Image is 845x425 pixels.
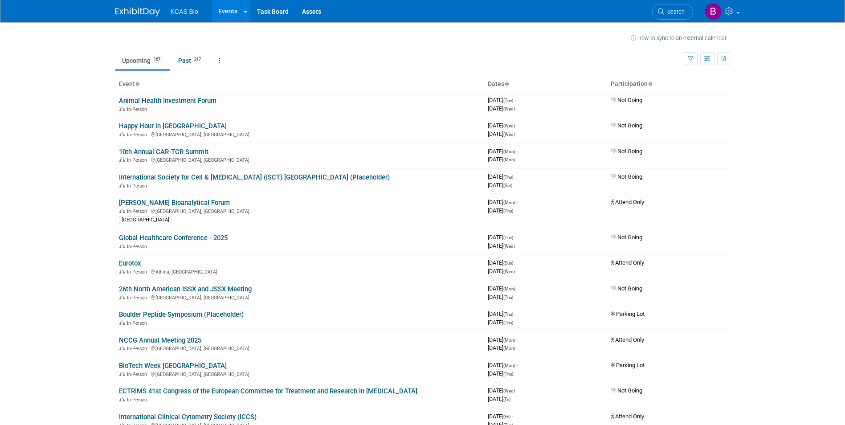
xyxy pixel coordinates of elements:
[503,261,513,266] span: (Sun)
[488,105,515,112] span: [DATE]
[611,173,642,180] span: Not Going
[488,285,518,292] span: [DATE]
[503,183,512,188] span: (Sat)
[503,208,513,213] span: (Thu)
[119,97,216,105] a: Animal Health Investment Forum
[127,208,150,214] span: In-Person
[611,362,645,368] span: Parking Lot
[488,122,518,129] span: [DATE]
[503,397,510,402] span: (Fri)
[503,312,513,317] span: (Thu)
[488,242,515,249] span: [DATE]
[119,234,228,242] a: Global Healthcare Conference - 2025
[119,207,481,214] div: [GEOGRAPHIC_DATA], [GEOGRAPHIC_DATA]
[119,132,125,136] img: In-Person Event
[119,131,481,138] div: [GEOGRAPHIC_DATA], [GEOGRAPHIC_DATA]
[119,294,481,301] div: [GEOGRAPHIC_DATA], [GEOGRAPHIC_DATA]
[503,235,513,240] span: (Tue)
[503,372,513,376] span: (Thu)
[488,156,515,163] span: [DATE]
[115,52,170,69] a: Upcoming167
[488,396,510,402] span: [DATE]
[488,294,513,300] span: [DATE]
[488,336,518,343] span: [DATE]
[488,131,515,137] span: [DATE]
[127,183,150,189] span: In-Person
[119,148,208,156] a: 10th Annual CAR-TCR Summit
[488,370,513,377] span: [DATE]
[127,295,150,301] span: In-Person
[514,173,516,180] span: -
[119,387,417,395] a: ECTRIMS 41st Congress of the European Committee for Treatment and Research in [MEDICAL_DATA]
[488,182,512,188] span: [DATE]
[705,3,722,20] img: Bryce Evans
[119,173,390,181] a: International Society for Cell & [MEDICAL_DATA] (ISCT) [GEOGRAPHIC_DATA] (Placeholder)
[648,80,652,87] a: Sort by Participation Type
[119,244,125,248] img: In-Person Event
[488,199,518,205] span: [DATE]
[119,157,125,162] img: In-Person Event
[611,311,645,317] span: Parking Lot
[127,372,150,377] span: In-Person
[611,413,644,420] span: Attend Only
[119,156,481,163] div: [GEOGRAPHIC_DATA], [GEOGRAPHIC_DATA]
[171,8,198,15] span: KCAS Bio
[119,346,125,350] img: In-Person Event
[127,106,150,112] span: In-Person
[514,97,516,103] span: -
[119,122,227,130] a: Happy Hour in [GEOGRAPHIC_DATA]
[488,311,516,317] span: [DATE]
[611,285,642,292] span: Not Going
[631,35,730,41] a: How to sync to an external calendar...
[119,268,481,275] div: Athina, [GEOGRAPHIC_DATA]
[119,285,252,293] a: 26th North American ISSX and JSSX Meeting
[119,216,172,224] div: [GEOGRAPHIC_DATA]
[192,56,204,63] span: 217
[503,106,515,111] span: (Wed)
[119,183,125,188] img: In-Person Event
[127,269,150,275] span: In-Person
[135,80,139,87] a: Sort by Event Name
[127,132,150,138] span: In-Person
[488,387,518,394] span: [DATE]
[611,199,644,205] span: Attend Only
[611,148,642,155] span: Not Going
[119,199,230,207] a: [PERSON_NAME] Bioanalytical Forum
[503,363,515,368] span: (Mon)
[503,414,510,419] span: (Fri)
[488,319,513,326] span: [DATE]
[503,244,515,249] span: (Wed)
[151,56,163,63] span: 167
[115,77,484,92] th: Event
[488,362,518,368] span: [DATE]
[611,97,642,103] span: Not Going
[652,4,693,20] a: Search
[516,336,518,343] span: -
[504,80,509,87] a: Sort by Start Date
[611,259,644,266] span: Attend Only
[119,269,125,274] img: In-Person Event
[127,397,150,403] span: In-Person
[488,97,516,103] span: [DATE]
[503,295,513,300] span: (Thu)
[488,148,518,155] span: [DATE]
[488,344,515,351] span: [DATE]
[119,106,125,111] img: In-Person Event
[127,320,150,326] span: In-Person
[488,413,513,420] span: [DATE]
[516,199,518,205] span: -
[664,8,685,15] span: Search
[119,413,257,421] a: International Clinical Cytometry Society (ICCS)
[611,122,642,129] span: Not Going
[514,259,516,266] span: -
[503,338,515,343] span: (Mon)
[119,259,141,267] a: Eurotox
[488,207,513,214] span: [DATE]
[119,372,125,376] img: In-Person Event
[512,413,513,420] span: -
[503,123,515,128] span: (Wed)
[488,259,516,266] span: [DATE]
[119,344,481,351] div: [GEOGRAPHIC_DATA], [GEOGRAPHIC_DATA]
[119,336,201,344] a: NCCG Annual Meeting 2025
[127,157,150,163] span: In-Person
